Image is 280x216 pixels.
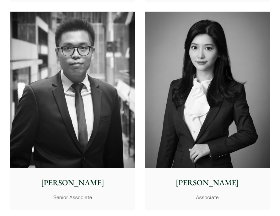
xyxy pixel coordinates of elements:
p: [PERSON_NAME] [149,177,265,189]
a: [PERSON_NAME] Senior Associate [10,12,135,210]
img: Florence Yan photo [145,12,270,168]
p: [PERSON_NAME] [14,177,131,189]
p: Associate [149,193,265,201]
a: Florence Yan photo [PERSON_NAME] Associate [145,12,270,210]
p: Senior Associate [14,193,131,201]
